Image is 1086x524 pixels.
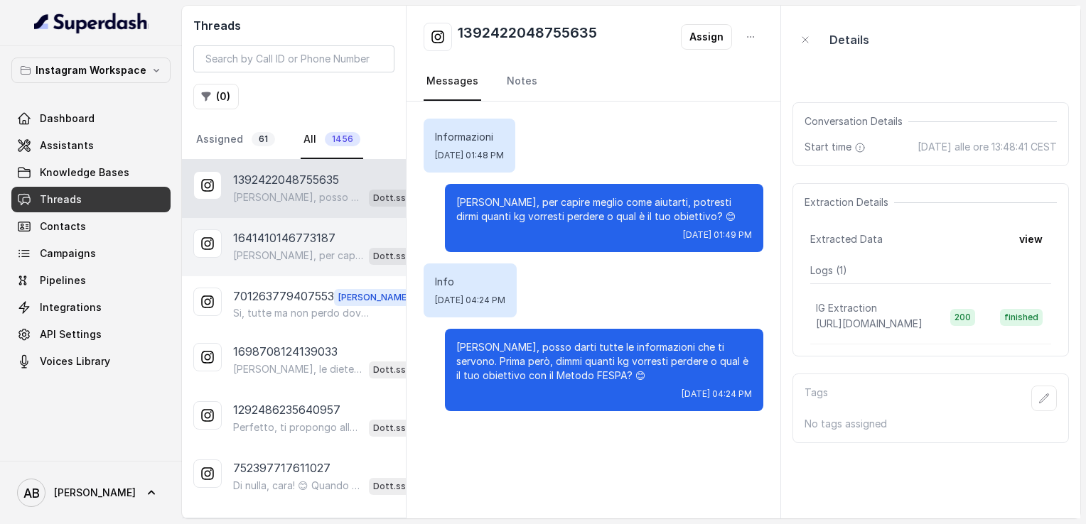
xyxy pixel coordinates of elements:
[373,363,430,377] p: Dott.ssa [PERSON_NAME]
[11,322,171,347] a: API Settings
[1011,226,1051,252] button: view
[950,309,975,326] span: 200
[504,62,540,101] a: Notes
[11,349,171,374] a: Voices Library
[11,106,171,131] a: Dashboard
[424,62,763,101] nav: Tabs
[683,229,752,241] span: [DATE] 01:49 PM
[816,301,877,315] p: IG Extraction
[805,140,869,154] span: Start time
[193,121,394,159] nav: Tabs
[918,140,1057,154] span: [DATE] alle ore 13:48:41 CEST
[334,289,414,306] span: [PERSON_NAME]
[40,354,110,369] span: Voices Library
[456,340,752,383] p: [PERSON_NAME], posso darti tutte le informazioni che ti servono. Prima però, dimmi quanti kg vorr...
[11,133,171,158] a: Assistants
[424,62,481,101] a: Messages
[233,288,334,306] p: 701263779407553
[373,421,430,435] p: Dott.ssa [PERSON_NAME]
[252,132,275,146] span: 61
[435,295,505,306] span: [DATE] 04:24 PM
[40,165,129,180] span: Knowledge Bases
[40,192,82,207] span: Threads
[373,479,430,493] p: Dott.ssa [PERSON_NAME]
[301,121,363,159] a: All1456
[11,268,171,293] a: Pipelines
[233,171,339,188] p: 1392422048755635
[233,420,363,435] p: Perfetto, ti propongo allora per [DATE] mattina o pomeriggio. Per [DATE] abbiamo disponibilità da...
[233,401,340,418] p: 1292486235640957
[36,62,146,79] p: Instagram Workspace
[23,486,40,501] text: AB
[193,45,394,72] input: Search by Call ID or Phone Number
[34,11,149,34] img: light.svg
[1000,309,1043,326] span: finished
[458,23,597,51] h2: 1392422048755635
[40,300,102,315] span: Integrations
[54,486,136,500] span: [PERSON_NAME]
[193,84,239,109] button: (0)
[11,473,171,513] a: [PERSON_NAME]
[11,295,171,320] a: Integrations
[233,306,370,320] p: Si, tutte ma non perdo dove voglio io e ciò lo stomaco 🥺🥺🥺
[40,273,86,288] span: Pipelines
[681,24,732,50] button: Assign
[193,121,278,159] a: Assigned61
[810,232,883,246] span: Extracted Data
[40,138,94,153] span: Assistants
[682,388,752,400] span: [DATE] 04:24 PM
[40,246,96,261] span: Campaigns
[325,132,360,146] span: 1456
[11,58,171,83] button: Instagram Workspace
[233,459,330,476] p: 752397717611027
[805,114,908,129] span: Conversation Details
[233,362,363,376] p: [PERSON_NAME], le diete troppo restrittive non funzionano a lungo termine. Con il Metodo FESPA no...
[373,249,430,263] p: Dott.ssa [PERSON_NAME]
[233,479,363,493] p: Di nulla, cara! 😊 Quando vorrai, sarò qui per aiutarti a raggiungere la libertà alimentare e un c...
[193,17,394,34] h2: Threads
[456,195,752,224] p: [PERSON_NAME], per capire meglio come aiutarti, potresti dirmi quanti kg vorresti perdere o qual ...
[233,229,335,246] p: 1641410146773187
[435,275,505,289] p: Info
[40,327,102,342] span: API Settings
[829,31,869,48] p: Details
[11,160,171,185] a: Knowledge Bases
[40,111,95,126] span: Dashboard
[805,195,894,209] span: Extraction Details
[11,187,171,212] a: Threads
[11,241,171,266] a: Campaigns
[435,130,504,144] p: Informazioni
[233,190,363,204] p: [PERSON_NAME], posso darti tutte le informazioni che ti servono. Prima però, dimmi quanti kg vorr...
[816,317,923,329] span: [URL][DOMAIN_NAME]
[233,343,338,360] p: 1698708124139033
[40,219,86,234] span: Contacts
[233,249,363,263] p: [PERSON_NAME], per capire meglio come aiutarti, potresti dirmi quanti kg vorresti perdere o qual ...
[373,191,430,205] p: Dott.ssa [PERSON_NAME]
[435,150,504,161] span: [DATE] 01:48 PM
[805,417,1057,431] p: No tags assigned
[805,386,828,411] p: Tags
[11,214,171,239] a: Contacts
[810,263,1051,278] p: Logs ( 1 )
